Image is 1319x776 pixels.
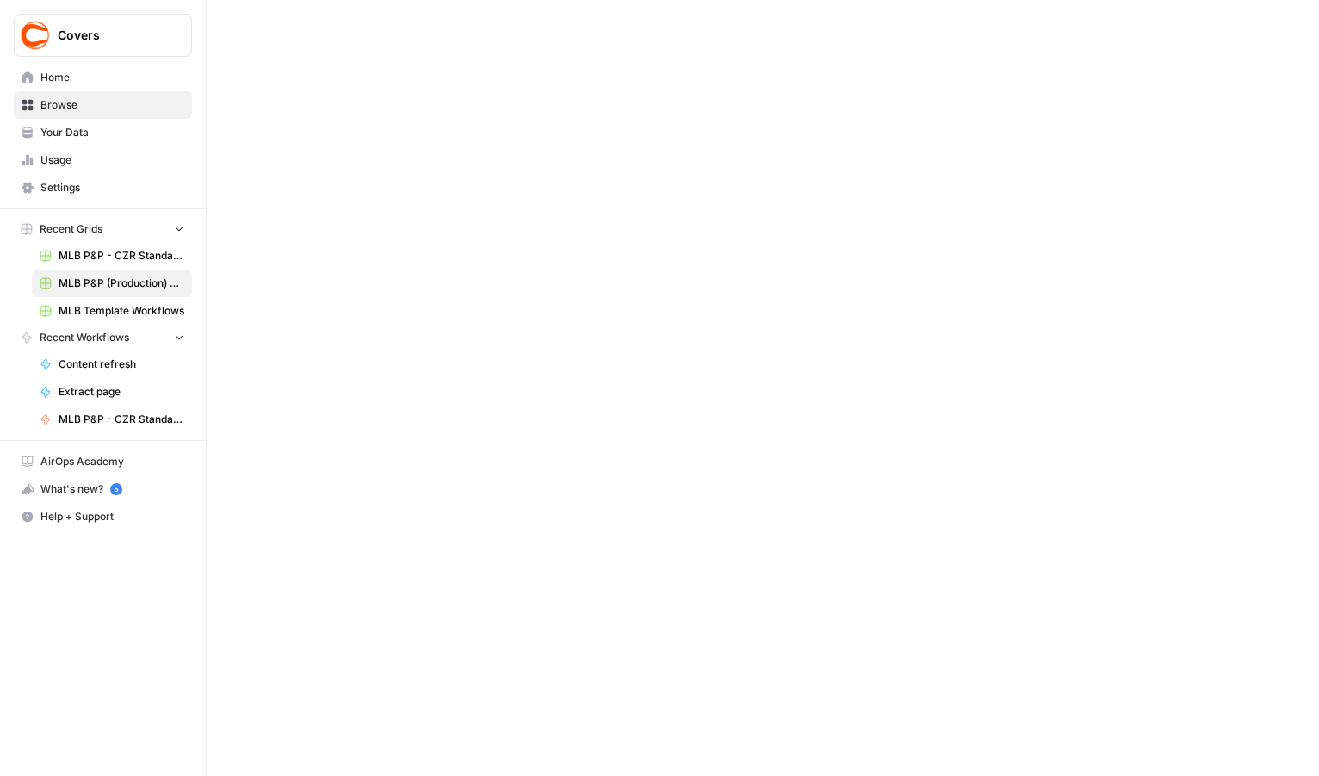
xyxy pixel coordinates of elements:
[14,14,192,57] button: Workspace: Covers
[59,248,184,264] span: MLB P&P - CZR Standard (Production) Grid
[40,125,184,140] span: Your Data
[40,97,184,113] span: Browse
[59,276,184,291] span: MLB P&P (Production) Grid (4)
[14,174,192,202] a: Settings
[32,242,192,270] a: MLB P&P - CZR Standard (Production) Grid
[14,503,192,531] button: Help + Support
[14,475,192,503] button: What's new? 5
[40,454,184,469] span: AirOps Academy
[14,325,192,351] button: Recent Workflows
[32,406,192,433] a: MLB P&P - CZR Standard (Production)
[58,27,162,44] span: Covers
[40,180,184,196] span: Settings
[32,297,192,325] a: MLB Template Workflows
[40,152,184,168] span: Usage
[32,378,192,406] a: Extract page
[32,270,192,297] a: MLB P&P (Production) Grid (4)
[32,351,192,378] a: Content refresh
[114,485,118,494] text: 5
[14,91,192,119] a: Browse
[59,384,184,400] span: Extract page
[59,412,184,427] span: MLB P&P - CZR Standard (Production)
[40,70,184,85] span: Home
[14,146,192,174] a: Usage
[20,20,51,51] img: Covers Logo
[110,483,122,495] a: 5
[59,357,184,372] span: Content refresh
[14,64,192,91] a: Home
[14,216,192,242] button: Recent Grids
[59,303,184,319] span: MLB Template Workflows
[40,221,102,237] span: Recent Grids
[14,119,192,146] a: Your Data
[15,476,191,502] div: What's new?
[40,330,129,345] span: Recent Workflows
[14,448,192,475] a: AirOps Academy
[40,509,184,525] span: Help + Support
